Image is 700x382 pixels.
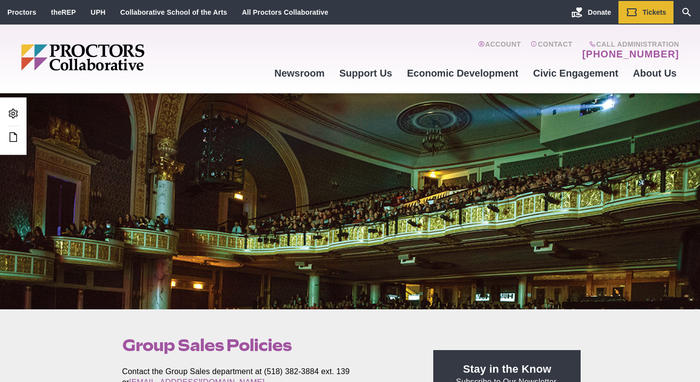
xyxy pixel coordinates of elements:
[332,60,400,86] a: Support Us
[582,48,679,60] a: [PHONE_NUMBER]
[531,40,572,60] a: Contact
[51,8,76,16] a: theREP
[5,129,22,147] a: Edit this Post/Page
[5,105,22,123] a: Admin Area
[643,8,666,16] span: Tickets
[242,8,328,16] a: All Proctors Collaborative
[400,60,526,86] a: Economic Development
[21,44,220,71] img: Proctors logo
[478,40,521,60] a: Account
[122,336,411,355] h1: Group Sales Policies
[588,8,611,16] span: Donate
[579,40,679,48] span: Call Administration
[463,363,552,375] strong: Stay in the Know
[7,8,36,16] a: Proctors
[673,1,700,24] a: Search
[564,1,618,24] a: Donate
[526,60,625,86] a: Civic Engagement
[267,60,332,86] a: Newsroom
[91,8,106,16] a: UPH
[618,1,673,24] a: Tickets
[120,8,227,16] a: Collaborative School of the Arts
[626,60,684,86] a: About Us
